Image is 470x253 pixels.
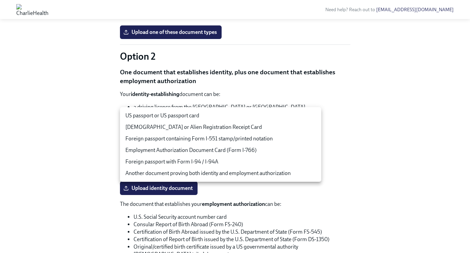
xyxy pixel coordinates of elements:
li: Foreign passport with Form I-94 / I-94A [120,156,321,168]
li: Another document proving both identity and employment authorization [120,168,321,179]
li: Employment Authorization Document Card (Form I-766) [120,144,321,156]
li: [DEMOGRAPHIC_DATA] or Alien Registration Receipt Card [120,121,321,133]
li: Foreign passport containing Form I-551 stamp/printed notation [120,133,321,144]
li: US passport or US passport card [120,110,321,121]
